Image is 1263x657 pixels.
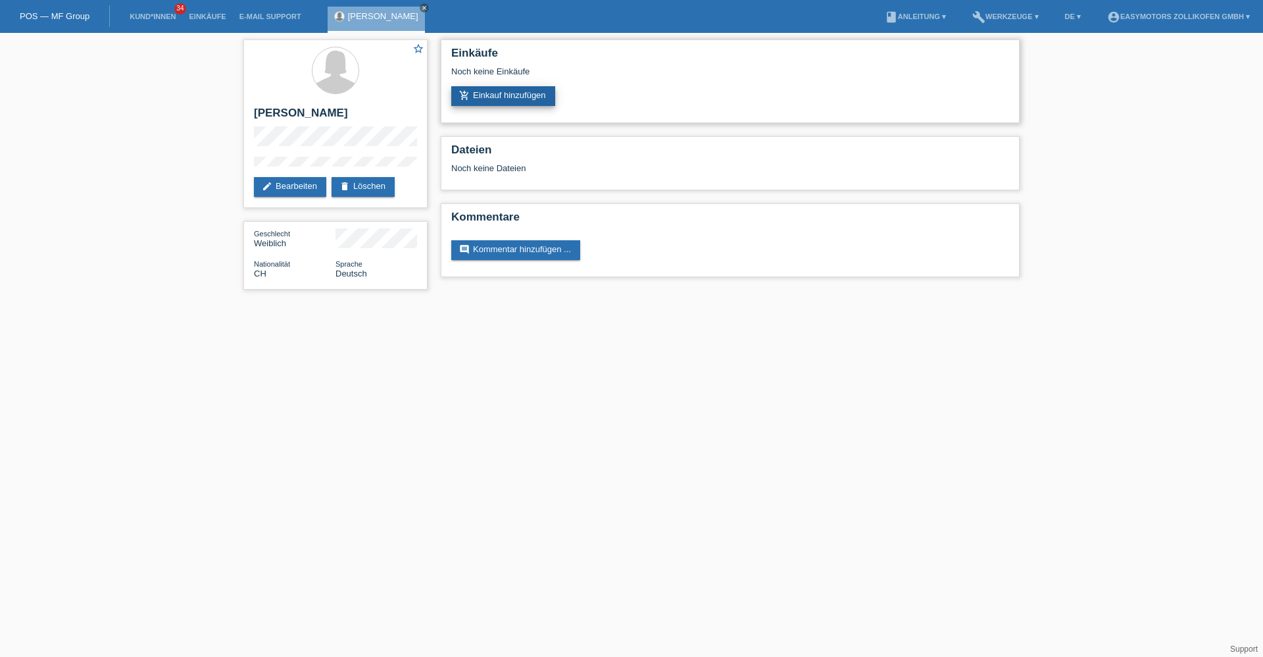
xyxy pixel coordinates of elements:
span: Sprache [335,260,362,268]
a: Kund*innen [123,13,182,20]
i: comment [459,244,470,255]
a: Support [1230,644,1258,654]
div: Weiblich [254,228,335,248]
a: add_shopping_cartEinkauf hinzufügen [451,86,555,106]
span: Schweiz [254,269,266,278]
h2: Kommentare [451,211,1009,230]
a: bookAnleitung ▾ [878,13,953,20]
a: star_border [412,43,424,57]
div: Noch keine Einkäufe [451,66,1009,86]
a: DE ▾ [1058,13,1087,20]
i: add_shopping_cart [459,90,470,101]
i: close [421,5,428,11]
h2: Einkäufe [451,47,1009,66]
a: Einkäufe [182,13,232,20]
i: delete [339,181,350,192]
i: account_circle [1107,11,1120,24]
a: close [420,3,429,13]
span: Deutsch [335,269,367,278]
a: buildWerkzeuge ▾ [966,13,1045,20]
a: commentKommentar hinzufügen ... [451,240,580,260]
h2: Dateien [451,144,1009,163]
i: star_border [412,43,424,55]
a: POS — MF Group [20,11,89,21]
a: account_circleEasymotors Zollikofen GmbH ▾ [1101,13,1256,20]
a: [PERSON_NAME] [348,11,418,21]
i: book [885,11,898,24]
span: Nationalität [254,260,290,268]
div: Noch keine Dateien [451,163,853,173]
i: build [972,11,985,24]
span: 34 [174,3,186,14]
span: Geschlecht [254,230,290,238]
a: E-Mail Support [233,13,308,20]
a: editBearbeiten [254,177,326,197]
h2: [PERSON_NAME] [254,107,417,126]
i: edit [262,181,272,192]
a: deleteLöschen [332,177,395,197]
